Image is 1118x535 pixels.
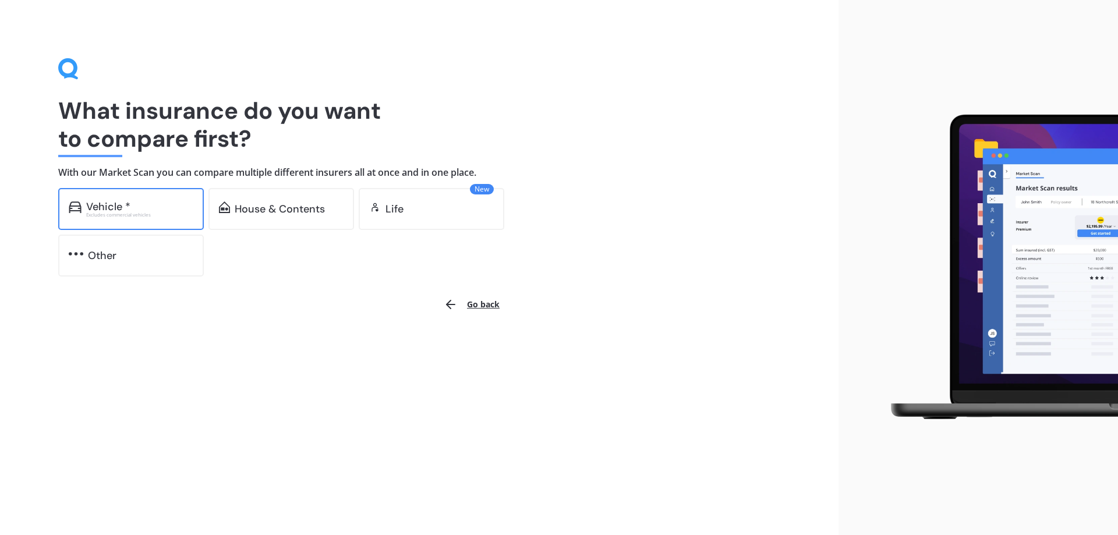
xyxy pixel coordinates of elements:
[874,108,1118,428] img: laptop.webp
[86,201,130,212] div: Vehicle *
[88,250,116,261] div: Other
[58,166,780,179] h4: With our Market Scan you can compare multiple different insurers all at once and in one place.
[385,203,404,215] div: Life
[69,248,83,260] img: other.81dba5aafe580aa69f38.svg
[437,290,507,318] button: Go back
[69,201,82,213] img: car.f15378c7a67c060ca3f3.svg
[219,201,230,213] img: home-and-contents.b802091223b8502ef2dd.svg
[470,184,494,194] span: New
[235,203,325,215] div: House & Contents
[369,201,381,213] img: life.f720d6a2d7cdcd3ad642.svg
[58,97,780,153] h1: What insurance do you want to compare first?
[86,212,193,217] div: Excludes commercial vehicles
